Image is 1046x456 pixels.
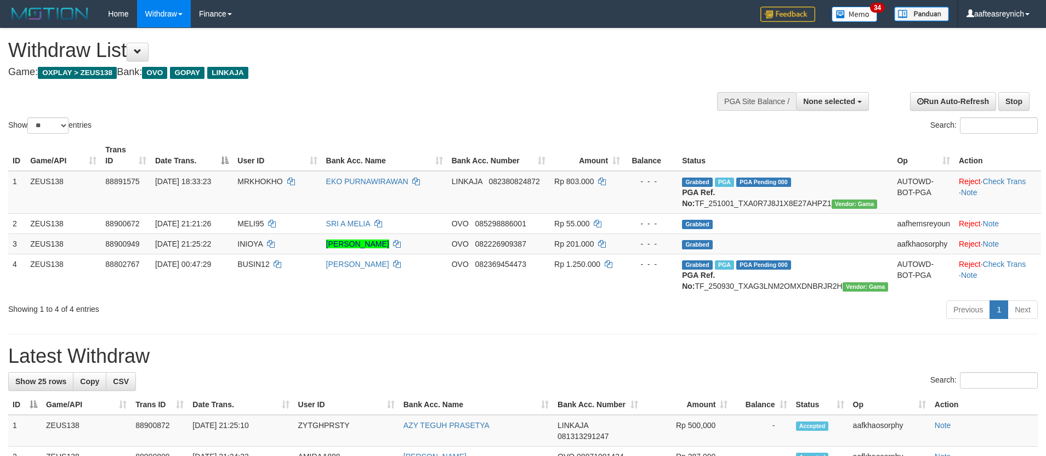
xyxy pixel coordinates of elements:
[8,345,1038,367] h1: Latest Withdraw
[760,7,815,22] img: Feedback.jpg
[998,92,1030,111] a: Stop
[930,372,1038,389] label: Search:
[170,67,204,79] span: GOPAY
[849,395,930,415] th: Op: activate to sort column ascending
[294,395,399,415] th: User ID: activate to sort column ascending
[792,395,849,415] th: Status: activate to sort column ascending
[155,240,211,248] span: [DATE] 21:25:22
[959,240,981,248] a: Reject
[682,220,713,229] span: Grabbed
[558,432,609,441] span: Copy 081313291247 to clipboard
[682,188,715,208] b: PGA Ref. No:
[736,260,791,270] span: PGA Pending
[452,240,469,248] span: OVO
[155,219,211,228] span: [DATE] 21:21:26
[475,260,526,269] span: Copy 082369454473 to clipboard
[954,254,1041,296] td: · ·
[26,254,101,296] td: ZEUS138
[643,415,732,447] td: Rp 500,000
[870,3,885,13] span: 34
[452,260,469,269] span: OVO
[796,421,829,431] span: Accepted
[105,240,139,248] span: 88900949
[990,300,1008,319] a: 1
[894,7,949,21] img: panduan.png
[142,67,167,79] span: OVO
[910,92,996,111] a: Run Auto-Refresh
[961,271,977,280] a: Note
[954,233,1041,254] td: ·
[475,219,526,228] span: Copy 085298886001 to clipboard
[452,219,469,228] span: OVO
[803,97,855,106] span: None selected
[8,140,26,171] th: ID
[715,178,734,187] span: Marked by aafpengsreynich
[237,260,269,269] span: BUSIN12
[629,238,673,249] div: - - -
[1008,300,1038,319] a: Next
[960,372,1038,389] input: Search:
[488,177,539,186] span: Copy 082380824872 to clipboard
[151,140,233,171] th: Date Trans.: activate to sort column descending
[935,421,951,430] a: Note
[849,415,930,447] td: aafkhaosorphy
[554,219,590,228] span: Rp 55.000
[717,92,796,111] div: PGA Site Balance /
[399,395,553,415] th: Bank Acc. Name: activate to sort column ascending
[554,240,594,248] span: Rp 201.000
[946,300,990,319] a: Previous
[8,372,73,391] a: Show 25 rows
[892,171,954,214] td: AUTOWD-BOT-PGA
[554,260,600,269] span: Rp 1.250.000
[233,140,321,171] th: User ID: activate to sort column ascending
[113,377,129,386] span: CSV
[959,260,981,269] a: Reject
[732,415,791,447] td: -
[954,140,1041,171] th: Action
[188,415,293,447] td: [DATE] 21:25:10
[26,171,101,214] td: ZEUS138
[155,177,211,186] span: [DATE] 18:33:23
[105,260,139,269] span: 88802767
[42,395,131,415] th: Game/API: activate to sort column ascending
[629,259,673,270] div: - - -
[27,117,69,134] select: Showentries
[237,219,264,228] span: MELI95
[796,92,869,111] button: None selected
[682,178,713,187] span: Grabbed
[42,415,131,447] td: ZEUS138
[930,395,1038,415] th: Action
[643,395,732,415] th: Amount: activate to sort column ascending
[326,240,389,248] a: [PERSON_NAME]
[629,176,673,187] div: - - -
[26,140,101,171] th: Game/API: activate to sort column ascending
[961,188,977,197] a: Note
[892,233,954,254] td: aafkhaosorphy
[960,117,1038,134] input: Search:
[155,260,211,269] span: [DATE] 00:47:29
[624,140,678,171] th: Balance
[326,177,408,186] a: EKO PURNAWIRAWAN
[954,171,1041,214] td: · ·
[8,299,428,315] div: Showing 1 to 4 of 4 entries
[983,240,999,248] a: Note
[8,171,26,214] td: 1
[403,421,490,430] a: AZY TEGUH PRASETYA
[26,213,101,233] td: ZEUS138
[892,140,954,171] th: Op: activate to sort column ascending
[678,140,892,171] th: Status
[678,171,892,214] td: TF_251001_TXA0R7J8J1X8E27AHPZ1
[105,177,139,186] span: 88891575
[732,395,791,415] th: Balance: activate to sort column ascending
[8,39,686,61] h1: Withdraw List
[15,377,66,386] span: Show 25 rows
[682,240,713,249] span: Grabbed
[475,240,526,248] span: Copy 082226909387 to clipboard
[101,140,151,171] th: Trans ID: activate to sort column ascending
[983,219,999,228] a: Note
[207,67,248,79] span: LINKAJA
[80,377,99,386] span: Copy
[954,213,1041,233] td: ·
[8,415,42,447] td: 1
[930,117,1038,134] label: Search:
